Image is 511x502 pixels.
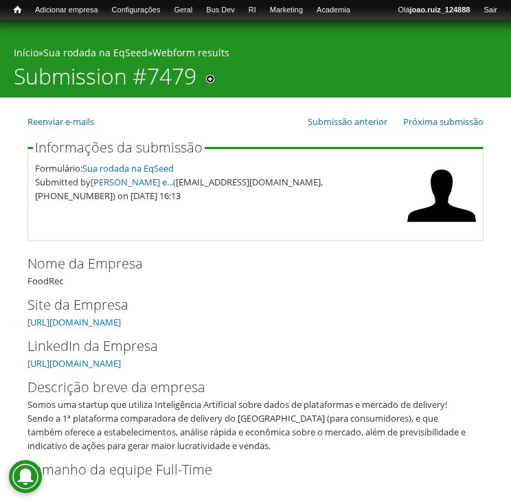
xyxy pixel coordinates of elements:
label: Descrição breve da empresa [27,377,461,398]
a: Bus Dev [199,3,242,17]
a: Sair [477,3,504,17]
a: Ver perfil do usuário. [407,220,476,233]
a: Webform results [152,46,229,59]
a: Geral [167,3,199,17]
div: Formulário: [35,161,400,175]
a: Início [7,3,28,16]
label: Tamanho da equipe Full-Time [27,459,461,480]
a: Sua rodada na EqSeed [82,162,174,174]
label: Site da Empresa [27,295,461,315]
h1: Submission #7479 [14,63,196,98]
div: » » [14,46,497,63]
a: Olájoao.ruiz_124888 [391,3,477,17]
a: Academia [310,3,357,17]
div: 2 [27,459,484,494]
a: RI [242,3,263,17]
a: [URL][DOMAIN_NAME] [27,357,121,369]
a: Configurações [105,3,168,17]
a: Adicionar empresa [28,3,105,17]
a: [PERSON_NAME] e... [91,176,173,188]
a: Sua rodada na EqSeed [43,46,148,59]
div: FoodRec [27,253,484,288]
img: Foto de Douglas Véras e Silva [407,161,476,230]
a: Submissão anterior [308,115,387,128]
label: Nome da Empresa [27,253,461,274]
div: Submitted by ([EMAIL_ADDRESS][DOMAIN_NAME], [PHONE_NUMBER]) on [DATE] 16:13 [35,175,400,203]
div: Somos uma startup que utiliza Inteligência Artificial sobre dados de plataformas e mercado de del... [27,398,475,453]
legend: Informações da submissão [33,141,205,155]
a: [URL][DOMAIN_NAME] [27,316,121,328]
a: Próxima submissão [403,115,484,128]
a: Início [14,46,38,59]
label: LinkedIn da Empresa [27,336,461,356]
a: Reenviar e-mails [27,115,94,128]
a: Marketing [263,3,310,17]
span: Início [14,5,21,14]
strong: joao.ruiz_124888 [410,5,470,14]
